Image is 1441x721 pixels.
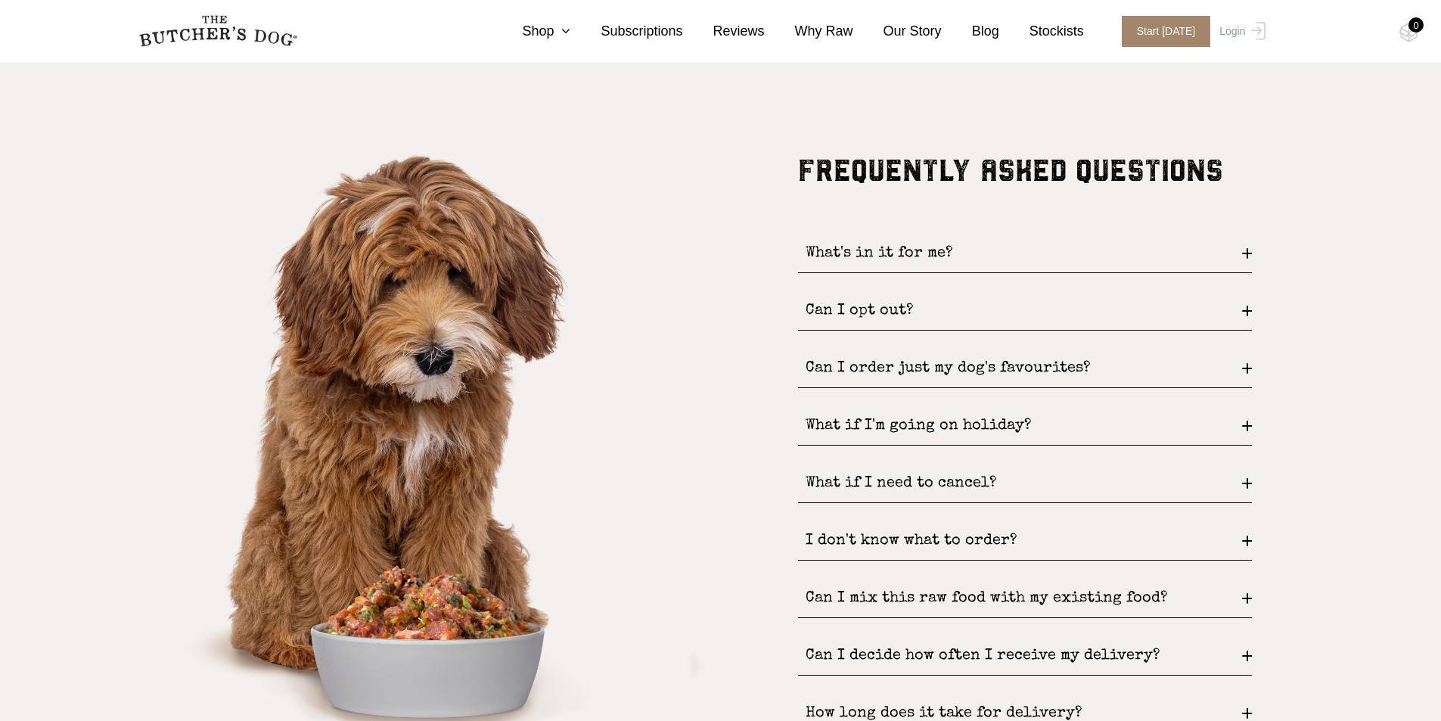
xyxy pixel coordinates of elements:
[853,21,942,42] a: Our Story
[1107,16,1216,47] a: Start [DATE]
[798,522,1252,561] div: I don't know what to order?
[798,465,1252,503] div: What if I need to cancel?
[798,235,1252,273] div: What's in it for me?
[1408,17,1424,33] div: 0
[1399,23,1418,42] img: TBD_Cart-Empty.png
[765,21,853,42] a: Why Raw
[683,21,765,42] a: Reviews
[798,407,1252,446] div: What if I'm going on holiday?
[798,580,1252,618] div: Can I mix this raw food with my existing food?
[798,637,1252,676] div: Can I decide how often I receive my delivery?
[1122,16,1211,47] span: Start [DATE]
[798,350,1252,388] div: Can I order just my dog's favourites?
[798,292,1252,331] div: Can I opt out?
[999,21,1084,42] a: Stockists
[570,21,682,42] a: Subscriptions
[1216,16,1265,47] a: Login
[798,153,1252,189] h3: FREQUENTLY ASKED QUESTIONS
[492,21,570,42] a: Shop
[942,21,999,42] a: Blog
